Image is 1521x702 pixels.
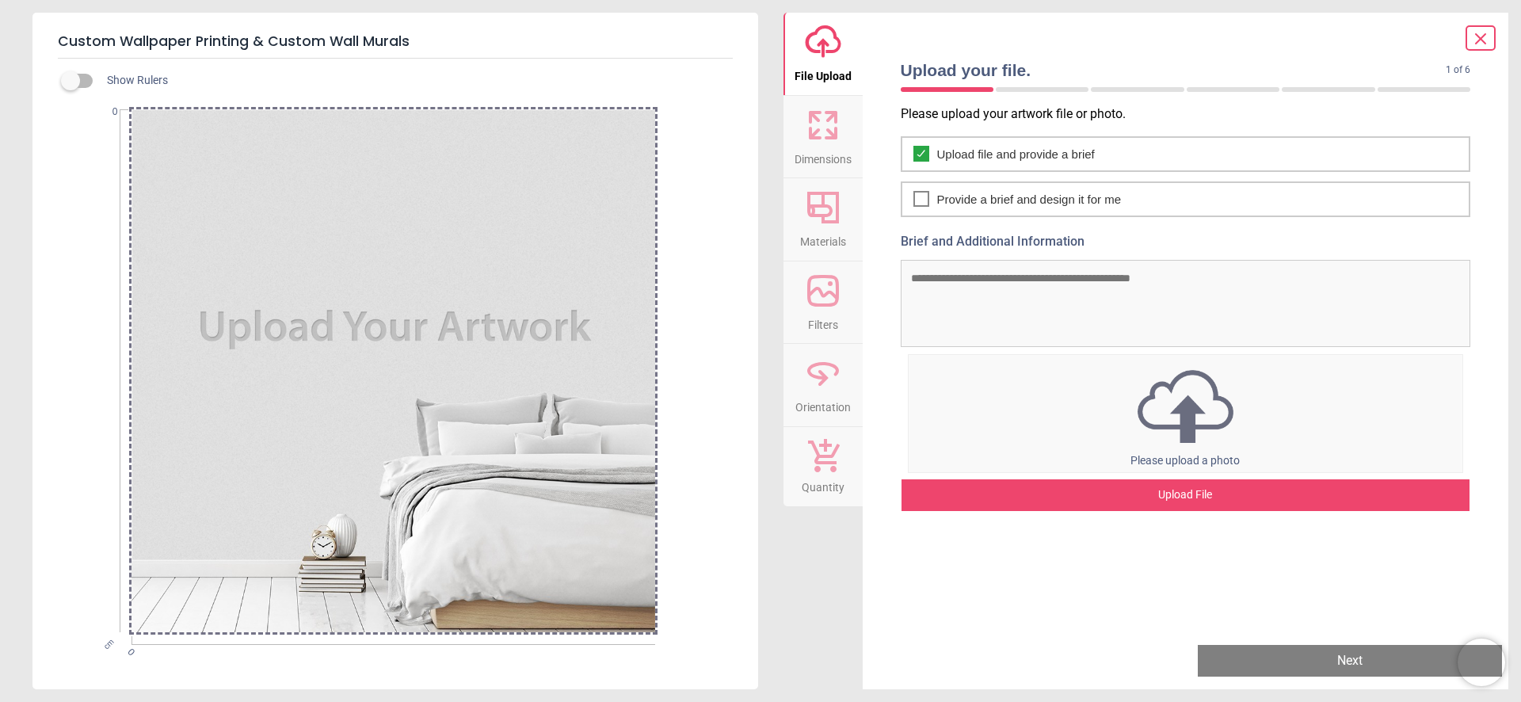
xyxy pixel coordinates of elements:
div: Upload File [902,479,1470,511]
span: File Upload [795,61,852,85]
button: File Upload [783,13,863,95]
span: Please upload a photo [1130,454,1240,467]
button: Quantity [783,427,863,506]
span: Materials [800,227,846,250]
iframe: Brevo live chat [1458,639,1505,686]
span: Upload file and provide a brief [937,146,1095,162]
span: Provide a brief and design it for me [937,191,1122,208]
span: cm [102,638,116,651]
img: upload icon [909,365,1463,448]
label: Brief and Additional Information [901,233,1471,250]
span: Dimensions [795,144,852,168]
button: Filters [783,261,863,344]
span: 0 [87,105,117,119]
p: Please upload your artwork file or photo. [901,105,1484,123]
span: 1 of 6 [1446,63,1470,77]
span: 0 [125,646,135,656]
span: Filters [808,310,838,334]
button: Dimensions [783,96,863,178]
button: Next [1198,645,1502,677]
button: Orientation [783,344,863,426]
div: Show Rulers [71,71,758,90]
button: Materials [783,178,863,261]
h5: Custom Wallpaper Printing & Custom Wall Murals [58,25,733,59]
span: Quantity [802,472,844,496]
span: Orientation [795,392,851,416]
span: Upload your file. [901,59,1447,82]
